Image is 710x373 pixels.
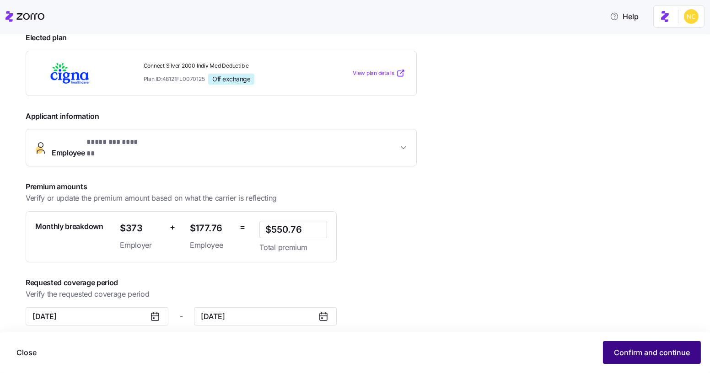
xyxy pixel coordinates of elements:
[9,341,44,364] button: Close
[26,111,417,122] span: Applicant information
[170,221,175,234] span: +
[603,341,701,364] button: Confirm and continue
[26,277,450,288] span: Requested coverage period
[610,11,639,22] span: Help
[26,192,277,204] span: Verify or update the premium amount based on what the carrier is reflecting
[190,240,232,251] span: Employee
[144,75,205,83] span: Plan ID: 48121FL0070125
[35,221,103,232] span: Monthly breakdown
[240,221,245,234] span: =
[684,9,699,24] img: e03b911e832a6112bf72643c5874f8d8
[190,221,232,236] span: $177.76
[144,62,312,70] span: Connect Silver 2000 Indiv Med Deductible
[194,307,337,325] input: MM/DD/YYYY
[212,75,250,83] span: Off exchange
[353,69,394,78] span: View plan details
[26,288,149,300] span: Verify the requested coverage period
[602,7,646,26] button: Help
[259,242,327,253] span: Total premium
[180,311,183,322] span: -
[614,347,690,358] span: Confirm and continue
[37,63,103,84] img: Cigna Healthcare
[120,221,162,236] span: $373
[120,240,162,251] span: Employer
[26,307,168,325] input: MM/DD/YYYY
[353,69,405,78] a: View plan details
[26,181,338,192] span: Premium amounts
[52,137,146,159] span: Employee
[26,32,417,43] span: Elected plan
[16,347,37,358] span: Close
